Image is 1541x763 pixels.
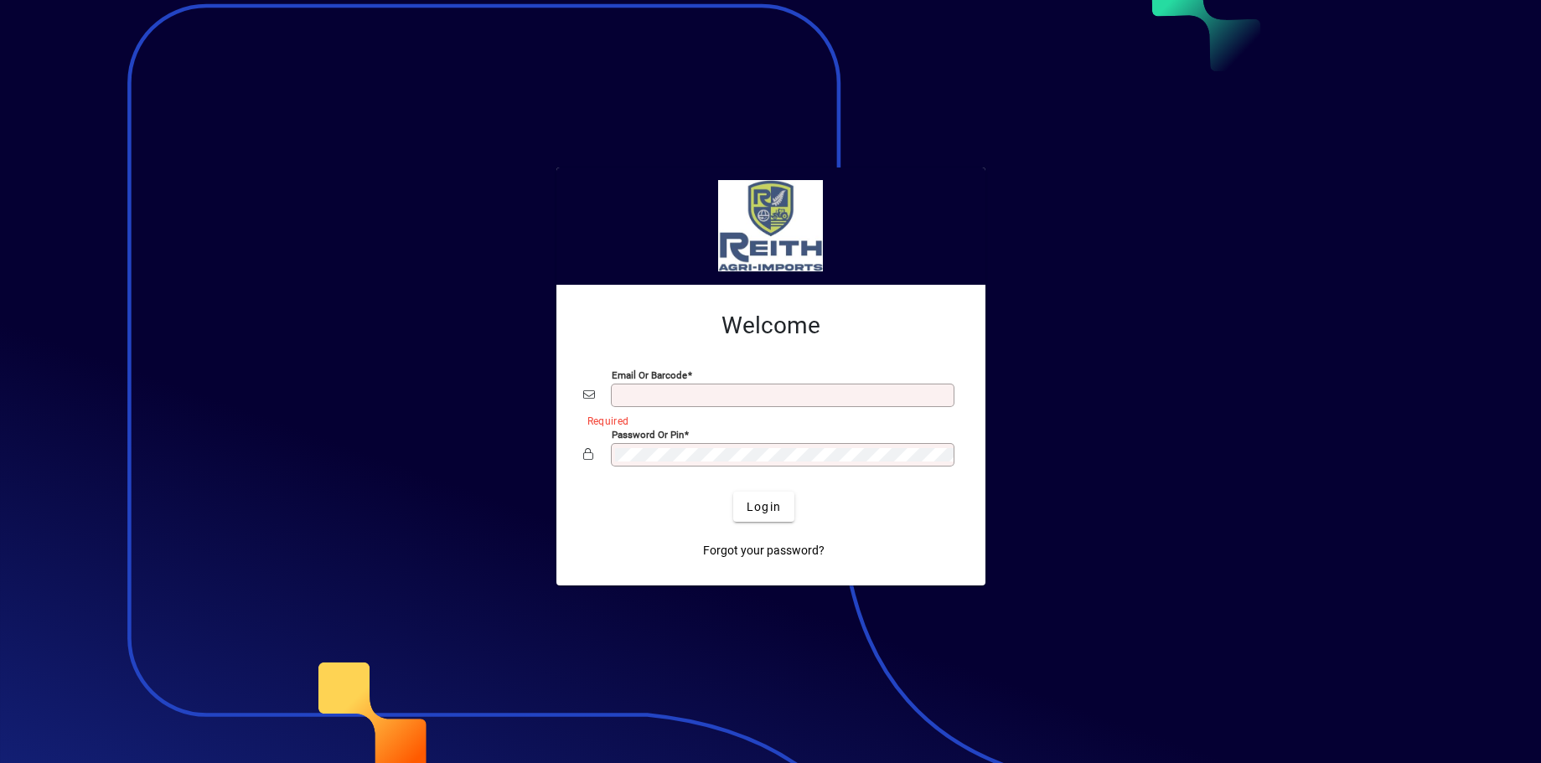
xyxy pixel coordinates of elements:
[696,535,831,565] a: Forgot your password?
[612,429,684,441] mat-label: Password or Pin
[703,542,825,559] span: Forgot your password?
[587,411,945,429] mat-error: Required
[747,498,781,516] span: Login
[583,312,959,340] h2: Welcome
[612,369,687,381] mat-label: Email or Barcode
[733,492,794,522] button: Login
